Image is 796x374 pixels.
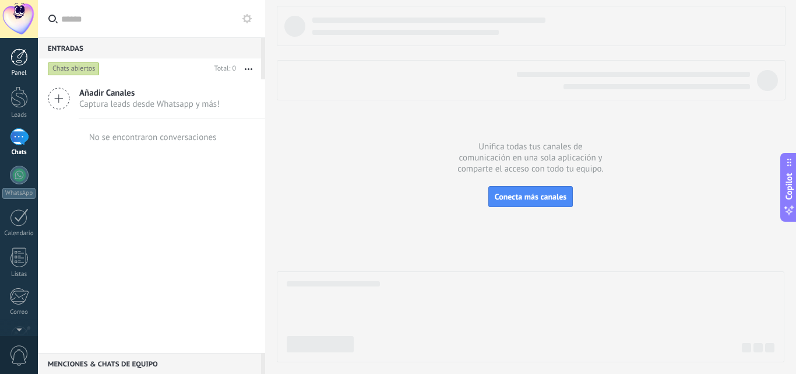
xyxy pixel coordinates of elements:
[2,309,36,316] div: Correo
[236,58,261,79] button: Más
[79,88,220,99] span: Añadir Canales
[488,186,573,207] button: Conecta más canales
[2,188,36,199] div: WhatsApp
[210,63,236,75] div: Total: 0
[48,62,100,76] div: Chats abiertos
[79,99,220,110] span: Captura leads desde Whatsapp y más!
[38,353,261,374] div: Menciones & Chats de equipo
[2,230,36,237] div: Calendario
[38,37,261,58] div: Entradas
[2,111,36,119] div: Leads
[2,149,36,156] div: Chats
[89,132,217,143] div: No se encontraron conversaciones
[2,271,36,278] div: Listas
[783,173,795,200] span: Copilot
[495,191,566,202] span: Conecta más canales
[2,69,36,77] div: Panel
